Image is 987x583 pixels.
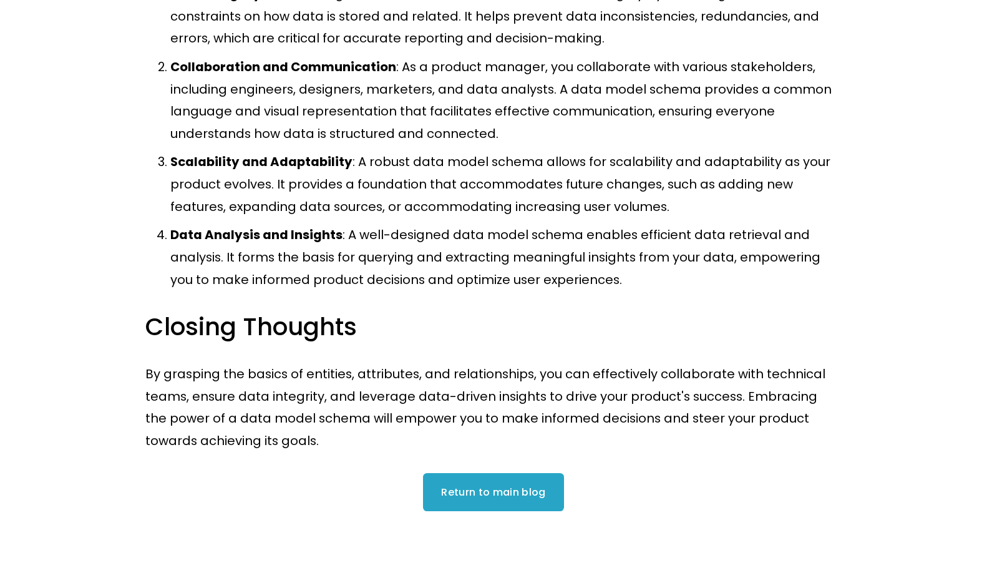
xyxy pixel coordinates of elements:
[145,363,841,453] p: By grasping the basics of entities, attributes, and relationships, you can effectively collaborat...
[170,56,841,145] p: : As a product manager, you collaborate with various stakeholders, including engineers, designers...
[170,151,841,218] p: : A robust data model schema allows for scalability and adaptability as your product evolves. It ...
[145,311,841,343] h3: Closing Thoughts
[170,224,841,291] p: : A well-designed data model schema enables efficient data retrieval and analysis. It forms the b...
[423,473,564,511] a: Return to main blog
[170,58,396,76] strong: Collaboration and Communication
[170,153,352,170] strong: Scalability and Adaptability
[170,226,343,243] strong: Data Analysis and Insights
